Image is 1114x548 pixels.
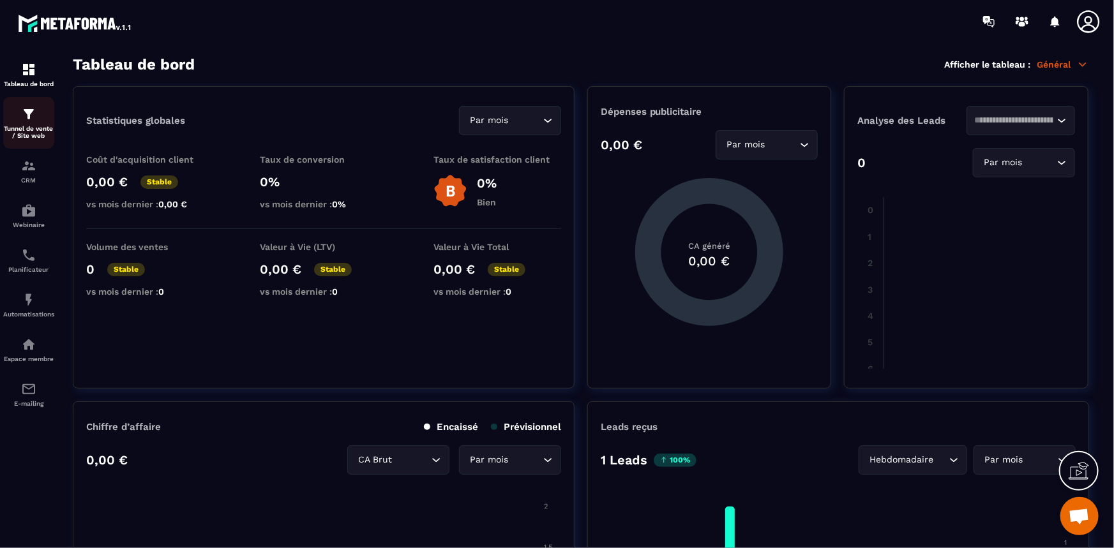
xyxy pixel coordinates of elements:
a: formationformationCRM [3,149,54,193]
span: 0 [158,286,164,297]
p: 100% [654,454,696,467]
p: vs mois dernier : [86,199,214,209]
a: formationformationTableau de bord [3,52,54,97]
p: E-mailing [3,400,54,407]
p: Statistiques globales [86,115,185,126]
p: 0,00 € [86,452,128,468]
p: Tunnel de vente / Site web [3,125,54,139]
p: Taux de conversion [260,154,388,165]
img: formation [21,62,36,77]
img: email [21,381,36,397]
input: Search for option [1025,156,1054,170]
input: Search for option [1026,453,1055,467]
p: CRM [3,177,54,184]
input: Search for option [975,114,1055,128]
p: Planificateur [3,266,54,273]
p: Stable [140,175,178,189]
div: Search for option [716,130,818,159]
a: Ouvrir le chat [1060,497,1099,535]
p: 0 [86,262,94,277]
p: 1 Leads [601,452,647,468]
p: Leads reçus [601,421,658,433]
input: Search for option [395,453,428,467]
a: automationsautomationsAutomatisations [3,283,54,327]
p: vs mois dernier : [260,286,388,297]
tspan: 2 [544,503,548,511]
p: Dépenses publicitaire [601,106,818,117]
span: 0,00 € [158,199,187,209]
p: Volume des ventes [86,242,214,252]
img: logo [18,11,133,34]
tspan: 6 [868,364,873,374]
tspan: 1 [1065,538,1067,547]
div: Search for option [859,445,967,475]
a: automationsautomationsWebinaire [3,193,54,238]
p: vs mois dernier : [433,286,561,297]
a: schedulerschedulerPlanificateur [3,238,54,283]
input: Search for option [937,453,946,467]
p: Stable [107,263,145,276]
p: Analyse des Leads [857,115,967,126]
img: formation [21,158,36,174]
div: Search for option [973,148,1075,177]
div: Search for option [347,445,449,475]
p: 0 [857,155,866,170]
a: automationsautomationsEspace membre [3,327,54,372]
span: Par mois [981,156,1025,170]
p: vs mois dernier : [86,286,214,297]
p: 0,00 € [433,262,475,277]
p: Automatisations [3,311,54,318]
tspan: 1 [1065,503,1067,511]
img: scheduler [21,248,36,263]
img: automations [21,203,36,218]
p: Encaissé [424,421,478,433]
a: formationformationTunnel de vente / Site web [3,97,54,149]
p: 0% [260,174,388,189]
span: CA Brut [356,453,395,467]
p: Chiffre d’affaire [86,421,161,433]
div: Search for option [459,445,561,475]
img: formation [21,107,36,122]
input: Search for option [768,138,797,152]
img: automations [21,292,36,307]
input: Search for option [511,453,540,467]
span: 0 [506,286,511,297]
div: Search for option [974,445,1076,475]
p: 0,00 € [260,262,301,277]
span: Par mois [467,114,511,128]
p: vs mois dernier : [260,199,388,209]
tspan: 4 [868,311,873,321]
p: Stable [314,263,352,276]
span: Hebdomadaire [867,453,937,467]
p: 0,00 € [86,174,128,189]
p: 0% [477,175,497,191]
span: 0% [332,199,346,209]
tspan: 0 [868,205,873,216]
img: automations [21,337,36,352]
tspan: 5 [868,337,873,347]
p: Prévisionnel [491,421,561,433]
span: Par mois [467,453,511,467]
div: Search for option [459,106,561,135]
p: Afficher le tableau : [944,59,1030,70]
p: Valeur à Vie Total [433,242,561,252]
p: Valeur à Vie (LTV) [260,242,388,252]
p: Stable [488,263,525,276]
p: Espace membre [3,355,54,362]
span: Par mois [724,138,768,152]
p: Webinaire [3,221,54,228]
p: Bien [477,197,497,207]
p: Général [1037,59,1088,70]
p: Taux de satisfaction client [433,154,561,165]
h3: Tableau de bord [73,56,195,73]
div: Search for option [967,106,1076,135]
a: emailemailE-mailing [3,372,54,417]
p: 0,00 € [601,137,642,152]
tspan: 3 [868,285,873,295]
tspan: 2 [868,258,873,268]
span: Par mois [982,453,1026,467]
p: Coût d'acquisition client [86,154,214,165]
tspan: 1 [868,232,871,242]
input: Search for option [511,114,540,128]
img: b-badge-o.b3b20ee6.svg [433,174,467,208]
